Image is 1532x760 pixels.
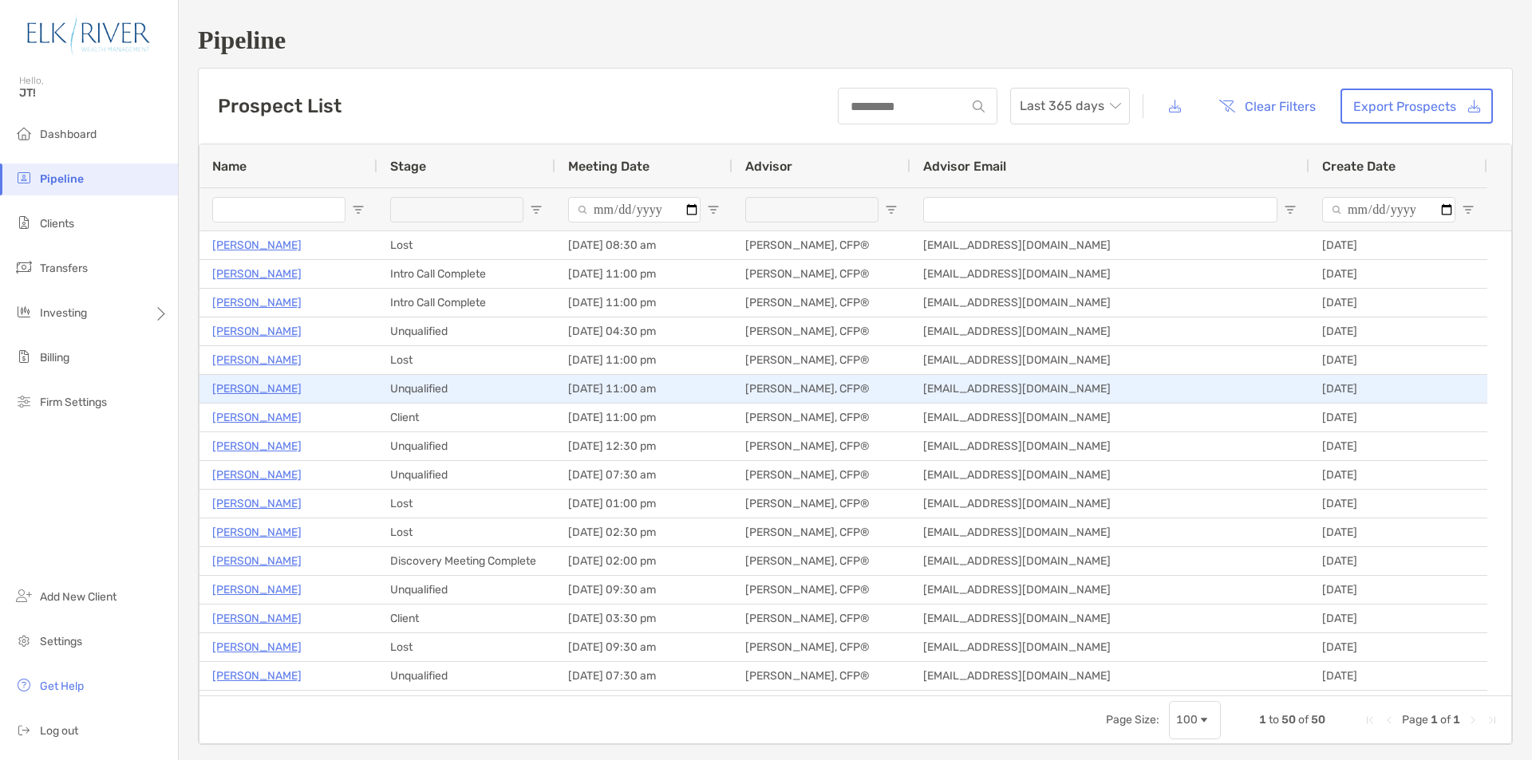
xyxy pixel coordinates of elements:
[732,432,910,460] div: [PERSON_NAME], CFP®
[212,293,302,313] a: [PERSON_NAME]
[1298,713,1309,727] span: of
[14,124,34,143] img: dashboard icon
[212,350,302,370] a: [PERSON_NAME]
[40,172,84,186] span: Pipeline
[555,375,732,403] div: [DATE] 11:00 am
[1259,713,1266,727] span: 1
[212,666,302,686] a: [PERSON_NAME]
[707,203,720,216] button: Open Filter Menu
[377,260,555,288] div: Intro Call Complete
[212,522,302,542] p: [PERSON_NAME]
[377,547,555,575] div: Discovery Meeting Complete
[555,691,732,719] div: [DATE] 08:00 am
[555,404,732,431] div: [DATE] 11:00 pm
[555,317,732,345] div: [DATE] 04:30 pm
[377,576,555,604] div: Unqualified
[40,590,116,604] span: Add New Client
[1309,317,1487,345] div: [DATE]
[1309,289,1487,317] div: [DATE]
[732,375,910,403] div: [PERSON_NAME], CFP®
[212,264,302,284] p: [PERSON_NAME]
[1281,713,1296,727] span: 50
[910,432,1309,460] div: [EMAIL_ADDRESS][DOMAIN_NAME]
[910,518,1309,546] div: [EMAIL_ADDRESS][DOMAIN_NAME]
[212,321,302,341] a: [PERSON_NAME]
[732,461,910,489] div: [PERSON_NAME], CFP®
[732,518,910,546] div: [PERSON_NAME], CFP®
[40,306,87,320] span: Investing
[555,231,732,259] div: [DATE] 08:30 am
[212,580,302,600] a: [PERSON_NAME]
[885,203,898,216] button: Open Filter Menu
[390,159,426,174] span: Stage
[1364,714,1376,727] div: First Page
[910,289,1309,317] div: [EMAIL_ADDRESS][DOMAIN_NAME]
[910,461,1309,489] div: [EMAIL_ADDRESS][DOMAIN_NAME]
[14,675,34,695] img: get-help icon
[555,604,732,632] div: [DATE] 03:30 pm
[923,197,1277,222] input: Advisor Email Filter Input
[1453,713,1460,727] span: 1
[732,346,910,374] div: [PERSON_NAME], CFP®
[198,26,1513,55] h1: Pipeline
[212,637,302,657] a: [PERSON_NAME]
[212,159,247,174] span: Name
[14,302,34,321] img: investing icon
[377,231,555,259] div: Lost
[14,258,34,277] img: transfers icon
[377,633,555,661] div: Lost
[40,128,97,141] span: Dashboard
[377,662,555,690] div: Unqualified
[352,203,365,216] button: Open Filter Menu
[40,351,69,364] span: Billing
[732,490,910,518] div: [PERSON_NAME], CFP®
[555,490,732,518] div: [DATE] 01:00 pm
[732,260,910,288] div: [PERSON_NAME], CFP®
[212,436,302,456] a: [PERSON_NAME]
[745,159,792,174] span: Advisor
[555,662,732,690] div: [DATE] 07:30 am
[1169,701,1221,739] div: Page Size
[377,375,555,403] div: Unqualified
[1309,662,1487,690] div: [DATE]
[910,375,1309,403] div: [EMAIL_ADDRESS][DOMAIN_NAME]
[212,608,302,628] a: [PERSON_NAME]
[377,289,555,317] div: Intro Call Complete
[212,235,302,255] a: [PERSON_NAME]
[40,724,78,738] span: Log out
[555,633,732,661] div: [DATE] 09:30 am
[568,197,701,222] input: Meeting Date Filter Input
[377,317,555,345] div: Unqualified
[732,547,910,575] div: [PERSON_NAME], CFP®
[555,576,732,604] div: [DATE] 09:30 am
[910,662,1309,690] div: [EMAIL_ADDRESS][DOMAIN_NAME]
[14,392,34,411] img: firm-settings icon
[212,551,302,571] a: [PERSON_NAME]
[1269,713,1279,727] span: to
[40,396,107,409] span: Firm Settings
[732,662,910,690] div: [PERSON_NAME], CFP®
[1206,89,1328,124] button: Clear Filters
[14,631,34,650] img: settings icon
[14,347,34,366] img: billing icon
[1467,714,1479,727] div: Next Page
[530,203,543,216] button: Open Filter Menu
[1309,518,1487,546] div: [DATE]
[212,379,302,399] a: [PERSON_NAME]
[212,465,302,485] p: [PERSON_NAME]
[732,231,910,259] div: [PERSON_NAME], CFP®
[1311,713,1325,727] span: 50
[1309,432,1487,460] div: [DATE]
[212,197,345,222] input: Name Filter Input
[212,494,302,514] p: [PERSON_NAME]
[732,633,910,661] div: [PERSON_NAME], CFP®
[910,231,1309,259] div: [EMAIL_ADDRESS][DOMAIN_NAME]
[973,100,985,112] img: input icon
[555,461,732,489] div: [DATE] 07:30 am
[910,547,1309,575] div: [EMAIL_ADDRESS][DOMAIN_NAME]
[555,547,732,575] div: [DATE] 02:00 pm
[377,432,555,460] div: Unqualified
